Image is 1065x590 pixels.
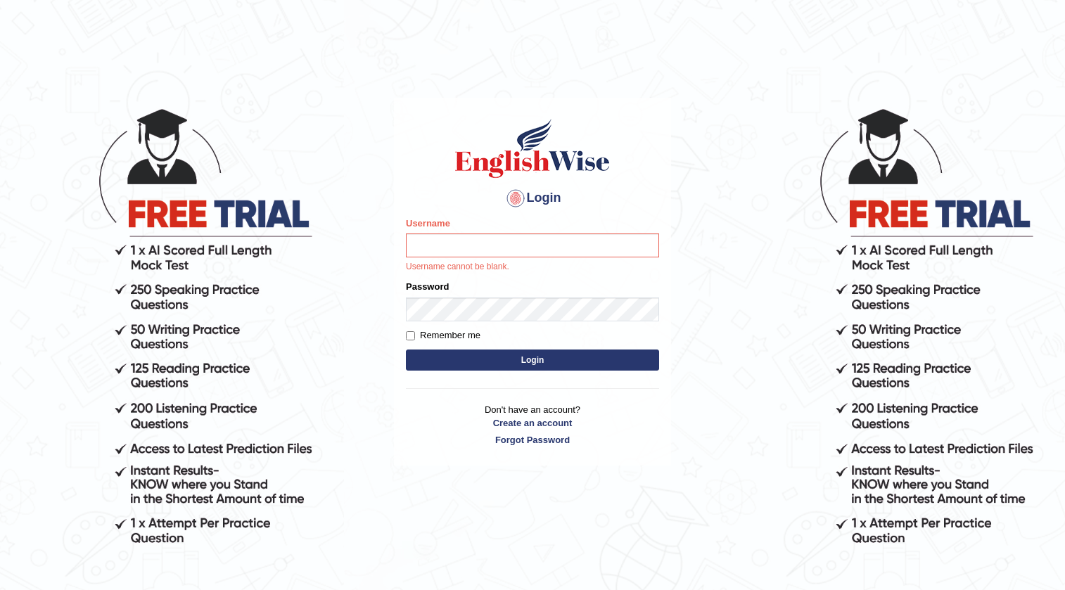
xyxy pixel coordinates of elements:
label: Remember me [406,328,480,342]
a: Create an account [406,416,659,430]
h4: Login [406,187,659,210]
img: Logo of English Wise sign in for intelligent practice with AI [452,117,613,180]
label: Password [406,280,449,293]
button: Login [406,349,659,371]
label: Username [406,217,450,230]
input: Remember me [406,331,415,340]
p: Username cannot be blank. [406,261,659,274]
p: Don't have an account? [406,403,659,447]
a: Forgot Password [406,433,659,447]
